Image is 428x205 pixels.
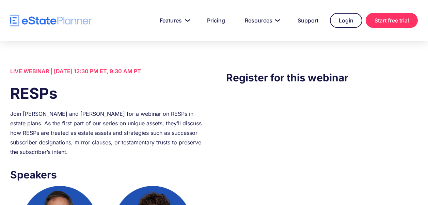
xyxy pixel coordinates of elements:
h3: Register for this webinar [226,70,418,85]
a: Start free trial [366,13,418,28]
a: home [10,15,92,27]
h3: Speakers [10,167,202,183]
div: Join [PERSON_NAME] and [PERSON_NAME] for a webinar on RESPs in estate plans. As the first part of... [10,109,202,157]
h1: RESPs [10,83,202,104]
a: Support [289,14,327,27]
a: Pricing [199,14,233,27]
a: Resources [237,14,286,27]
a: Login [330,13,362,28]
a: Features [152,14,195,27]
div: LIVE WEBINAR | [DATE] 12:30 PM ET, 9:30 AM PT [10,66,202,76]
